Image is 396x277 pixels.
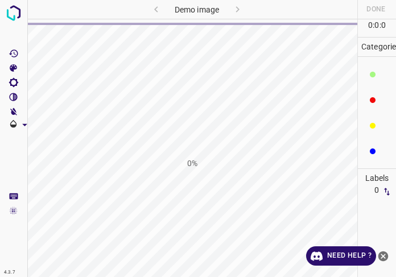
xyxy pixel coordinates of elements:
[358,113,396,138] div: uso_celular
[358,138,396,164] div: apertura_caja
[358,61,396,87] div: cliente
[381,19,386,31] p: 0
[3,3,24,23] img: logo
[368,19,386,37] div: : :
[175,3,219,19] h6: Demo image
[376,246,390,266] button: close-help
[306,246,376,266] a: Need Help ?
[187,158,197,169] h1: 0%
[358,38,396,56] p: Categories
[374,19,379,31] p: 0
[361,169,393,200] p: Labels 0
[358,87,396,113] div: colaborador
[368,19,373,31] p: 0
[1,268,18,277] div: 4.3.7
